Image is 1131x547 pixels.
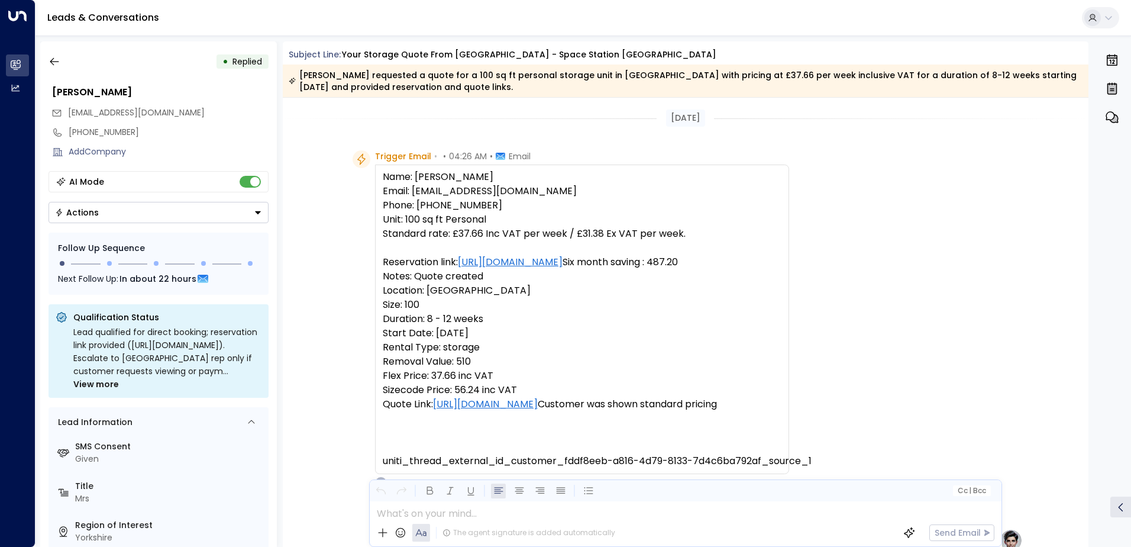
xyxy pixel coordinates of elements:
button: Redo [394,484,409,498]
div: [DATE] [666,110,705,127]
div: Your storage quote from [GEOGRAPHIC_DATA] - Space Station [GEOGRAPHIC_DATA] [342,49,716,61]
a: [URL][DOMAIN_NAME] [433,397,538,411]
p: Qualification Status [73,311,261,323]
div: [PERSON_NAME] requested a quote for a 100 sq ft personal storage unit in [GEOGRAPHIC_DATA] with p... [289,69,1082,93]
span: Email [509,150,531,162]
span: • [434,150,437,162]
span: Replied [232,56,262,67]
div: Follow Up Sequence [58,242,259,255]
div: The agent signature is added automatically [442,527,615,538]
button: Undo [373,484,388,498]
span: View more [73,378,119,391]
pre: Name: [PERSON_NAME] Email: [EMAIL_ADDRESS][DOMAIN_NAME] Phone: [PHONE_NUMBER] Unit: 100 sq ft Per... [383,170,781,468]
label: Region of Interest [75,519,264,532]
span: Subject Line: [289,49,341,60]
div: Lead Information [54,416,133,429]
div: Next Follow Up: [58,272,259,285]
div: AddCompany [69,146,269,158]
div: Yorkshire [75,532,264,544]
span: | [969,487,971,495]
span: [EMAIL_ADDRESS][DOMAIN_NAME] [68,107,205,118]
div: Mrs [75,493,264,505]
label: Title [75,480,264,493]
span: Cc Bcc [957,487,985,495]
span: 04:26 AM [449,150,487,162]
div: Lead qualified for direct booking; reservation link provided ([URL][DOMAIN_NAME]). Escalate to [G... [73,326,261,391]
a: Leads & Conversations [47,11,159,24]
button: Cc|Bcc [952,485,990,497]
div: Button group with a nested menu [49,202,269,223]
span: • [490,150,493,162]
div: • [222,51,228,72]
label: SMS Consent [75,440,264,453]
div: Given [75,453,264,465]
div: [PHONE_NUMBER] [69,126,269,139]
div: AI Mode [69,176,104,188]
span: In about 22 hours [119,272,196,285]
div: Actions [55,207,99,218]
div: [PERSON_NAME] [52,85,269,99]
span: tonidiclemente18@gmail.com [68,107,205,119]
button: Actions [49,202,269,223]
span: • [443,150,446,162]
span: Trigger Email [375,150,431,162]
div: O [375,477,387,488]
a: [URL][DOMAIN_NAME] [458,255,563,269]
